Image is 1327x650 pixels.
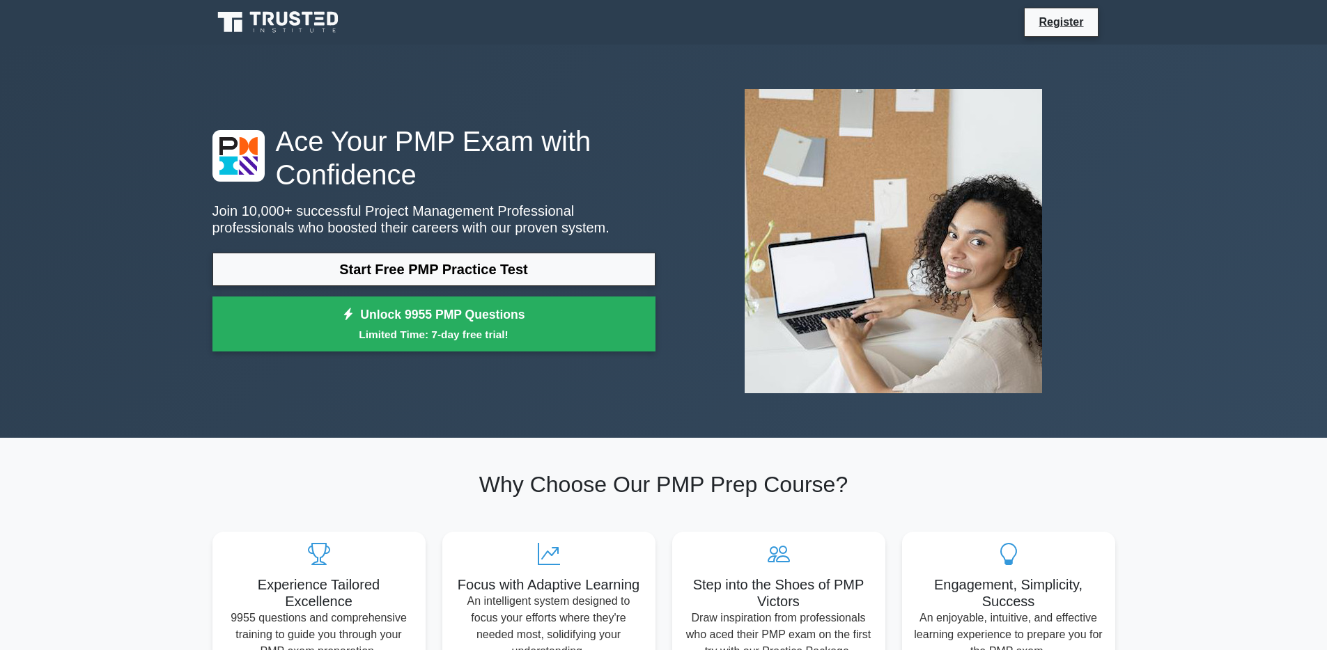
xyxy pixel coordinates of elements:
[230,326,638,342] small: Limited Time: 7-day free trial!
[453,576,644,593] h5: Focus with Adaptive Learning
[212,296,655,352] a: Unlock 9955 PMP QuestionsLimited Time: 7-day free trial!
[212,125,655,191] h1: Ace Your PMP Exam with Confidence
[212,253,655,286] a: Start Free PMP Practice Test
[1030,13,1092,31] a: Register
[683,576,874,610] h5: Step into the Shoes of PMP Victors
[913,576,1104,610] h5: Engagement, Simplicity, Success
[212,203,655,236] p: Join 10,000+ successful Project Management Professional professionals who boosted their careers w...
[212,471,1115,498] h2: Why Choose Our PMP Prep Course?
[224,576,414,610] h5: Experience Tailored Excellence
